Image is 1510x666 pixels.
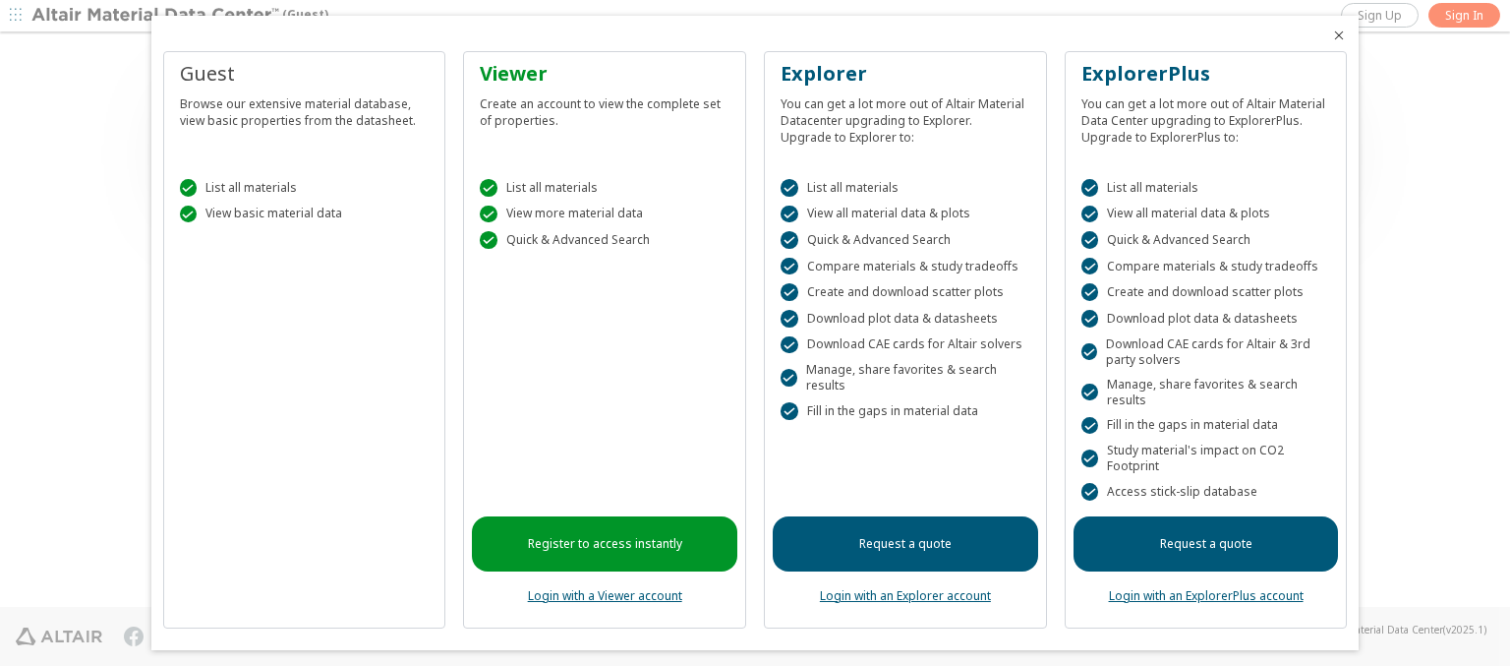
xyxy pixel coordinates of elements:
[1081,231,1331,249] div: Quick & Advanced Search
[1074,516,1339,572] a: Request a quote
[1081,310,1331,328] div: Download plot data & datasheets
[480,231,497,249] div: 
[781,88,1030,146] div: You can get a lot more out of Altair Material Datacenter upgrading to Explorer. Upgrade to Explor...
[1081,231,1099,249] div: 
[1109,587,1304,604] a: Login with an ExplorerPlus account
[1081,343,1097,361] div: 
[781,369,797,387] div: 
[1081,483,1099,501] div: 
[1081,179,1331,197] div: List all materials
[781,179,798,197] div: 
[781,402,798,420] div: 
[1081,283,1331,301] div: Create and download scatter plots
[528,587,682,604] a: Login with a Viewer account
[781,336,1030,354] div: Download CAE cards for Altair solvers
[1081,88,1331,146] div: You can get a lot more out of Altair Material Data Center upgrading to ExplorerPlus. Upgrade to E...
[1081,443,1331,474] div: Study material's impact on CO2 Footprint
[1081,258,1331,275] div: Compare materials & study tradeoffs
[1081,483,1331,501] div: Access stick-slip database
[781,206,1030,223] div: View all material data & plots
[781,362,1030,394] div: Manage, share favorites & search results
[180,206,198,223] div: 
[180,88,430,129] div: Browse our extensive material database, view basic properties from the datasheet.
[781,231,798,249] div: 
[180,179,198,197] div: 
[773,516,1038,572] a: Request a quote
[1081,310,1099,328] div: 
[480,179,497,197] div: 
[472,516,737,572] a: Register to access instantly
[1081,417,1331,435] div: Fill in the gaps in material data
[781,336,798,354] div: 
[480,179,729,197] div: List all materials
[1331,28,1347,43] button: Close
[781,283,1030,301] div: Create and download scatter plots
[781,402,1030,420] div: Fill in the gaps in material data
[781,310,1030,328] div: Download plot data & datasheets
[480,206,729,223] div: View more material data
[1081,258,1099,275] div: 
[180,60,430,88] div: Guest
[781,206,798,223] div: 
[1081,179,1099,197] div: 
[781,283,798,301] div: 
[1081,283,1099,301] div: 
[781,258,1030,275] div: Compare materials & study tradeoffs
[1081,377,1331,408] div: Manage, share favorites & search results
[480,60,729,88] div: Viewer
[1081,206,1331,223] div: View all material data & plots
[1081,60,1331,88] div: ExplorerPlus
[1081,417,1099,435] div: 
[781,258,798,275] div: 
[781,310,798,328] div: 
[1081,384,1098,401] div: 
[781,179,1030,197] div: List all materials
[781,60,1030,88] div: Explorer
[1081,450,1098,467] div: 
[1081,206,1099,223] div: 
[480,231,729,249] div: Quick & Advanced Search
[180,179,430,197] div: List all materials
[781,231,1030,249] div: Quick & Advanced Search
[480,88,729,129] div: Create an account to view the complete set of properties.
[180,206,430,223] div: View basic material data
[480,206,497,223] div: 
[1081,336,1331,368] div: Download CAE cards for Altair & 3rd party solvers
[820,587,991,604] a: Login with an Explorer account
